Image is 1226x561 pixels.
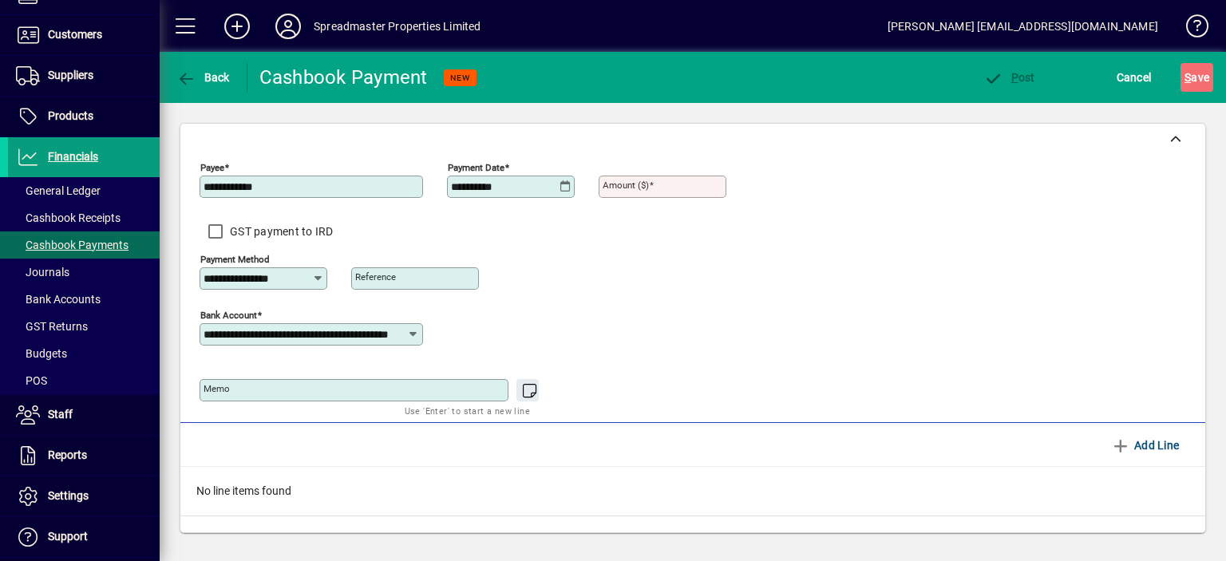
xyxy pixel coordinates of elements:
mat-hint: Use 'Enter' to start a new line [405,401,530,420]
span: Cashbook Receipts [16,211,121,224]
button: Profile [263,12,314,41]
span: Budgets [16,347,67,360]
mat-label: Reference [355,271,396,282]
span: General Ledger [16,184,101,197]
a: Settings [8,476,160,516]
span: Customers [48,28,102,41]
a: Knowledge Base [1174,3,1206,55]
span: Settings [48,489,89,502]
a: General Ledger [8,177,160,204]
span: Journals [16,266,69,279]
button: Add Line [1105,431,1186,460]
a: Cashbook Receipts [8,204,160,231]
a: Customers [8,15,160,55]
a: Suppliers [8,56,160,96]
app-page-header-button: Back [160,63,247,92]
a: POS [8,367,160,394]
mat-label: Payment method [200,254,270,265]
span: Suppliers [48,69,93,81]
span: ost [983,71,1035,84]
div: Cashbook Payment [259,65,428,90]
span: Reports [48,448,87,461]
span: ave [1184,65,1209,90]
mat-label: Amount ($) [603,180,649,191]
a: Journals [8,259,160,286]
mat-label: Bank Account [200,310,257,321]
div: [PERSON_NAME] [EMAIL_ADDRESS][DOMAIN_NAME] [888,14,1158,39]
button: Add [212,12,263,41]
span: Support [48,530,88,543]
span: Financials [48,150,98,163]
button: Save [1181,63,1213,92]
a: Budgets [8,340,160,367]
a: Staff [8,395,160,435]
mat-label: Memo [204,383,230,394]
span: Cashbook Payments [16,239,129,251]
span: NEW [450,73,470,83]
span: S [1184,71,1191,84]
span: Add Line [1111,433,1180,458]
button: Cancel [1113,63,1156,92]
span: GST Returns [16,320,88,333]
button: Back [172,63,234,92]
mat-label: Payment Date [448,162,504,173]
label: GST payment to IRD [227,223,334,239]
a: Cashbook Payments [8,231,160,259]
a: Products [8,97,160,136]
button: Post [979,63,1039,92]
a: Support [8,517,160,557]
span: POS [16,374,47,387]
span: Back [176,71,230,84]
span: Staff [48,408,73,421]
a: GST Returns [8,313,160,340]
span: P [1011,71,1018,84]
span: Products [48,109,93,122]
span: Cancel [1117,65,1152,90]
mat-label: Payee [200,162,224,173]
span: Bank Accounts [16,293,101,306]
div: Spreadmaster Properties Limited [314,14,481,39]
a: Bank Accounts [8,286,160,313]
a: Reports [8,436,160,476]
div: No line items found [180,467,1205,516]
